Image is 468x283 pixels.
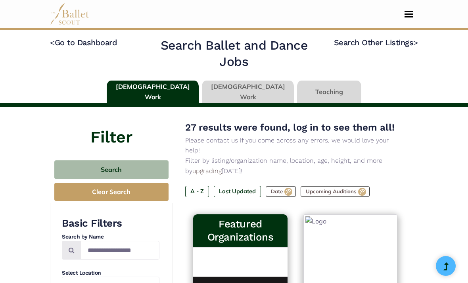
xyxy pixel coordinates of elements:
[62,217,159,230] h3: Basic Filters
[50,37,55,47] code: <
[200,81,295,104] li: [DEMOGRAPHIC_DATA] Work
[399,10,418,18] button: Toggle navigation
[50,38,117,47] a: <Go to Dashboard
[185,122,395,133] span: 27 results were found, log in to see them all!
[54,160,169,179] button: Search
[199,218,281,244] h3: Featured Organizations
[156,37,312,70] h2: Search Ballet and Dance Jobs
[62,269,159,277] h4: Select Location
[81,241,159,260] input: Search by names...
[214,186,261,197] label: Last Updated
[62,233,159,241] h4: Search by Name
[50,107,173,148] h4: Filter
[185,156,405,176] p: Filter by listing/organization name, location, age, height, and more by [DATE]!
[54,183,169,201] button: Clear Search
[192,167,222,175] a: upgrading
[185,186,209,197] label: A - Z
[413,37,418,47] code: >
[185,135,405,156] p: Please contact us if you come across any errors, we would love your help!
[266,186,296,197] label: Date
[295,81,363,104] li: Teaching
[301,186,370,197] label: Upcoming Auditions
[105,81,200,104] li: [DEMOGRAPHIC_DATA] Work
[334,38,418,47] a: Search Other Listings>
